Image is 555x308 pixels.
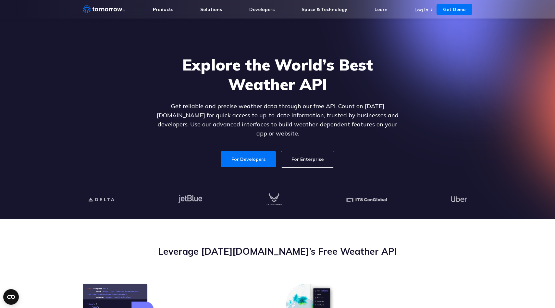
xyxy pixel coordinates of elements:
a: Home link [83,5,125,14]
a: Solutions [200,6,222,12]
a: For Developers [221,151,276,167]
button: Open CMP widget [3,289,19,305]
a: Space & Technology [302,6,347,12]
a: Products [153,6,173,12]
a: Log In [414,7,428,13]
p: Get reliable and precise weather data through our free API. Count on [DATE][DOMAIN_NAME] for quic... [152,102,403,138]
a: For Enterprise [281,151,334,167]
a: Learn [375,6,388,12]
a: Get Demo [437,4,472,15]
a: Developers [249,6,275,12]
h1: Explore the World’s Best Weather API [152,55,403,94]
h2: Leverage [DATE][DOMAIN_NAME]’s Free Weather API [83,245,472,258]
